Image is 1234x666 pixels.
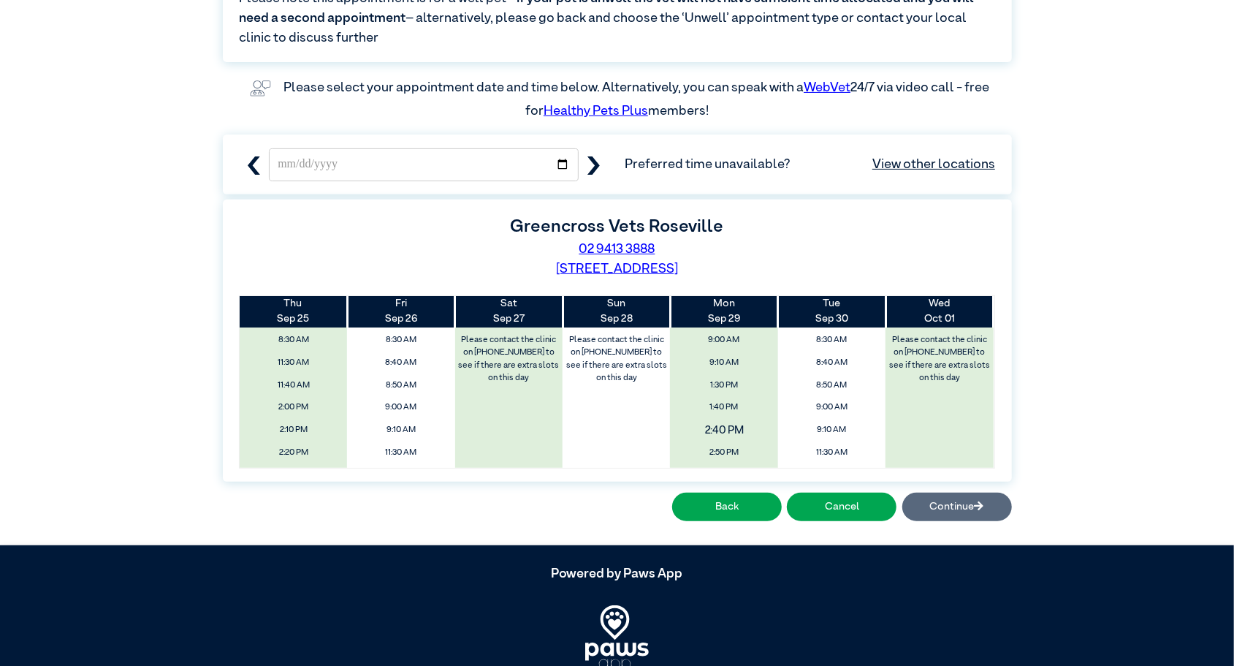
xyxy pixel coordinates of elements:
span: 11:40 AM [244,376,343,395]
a: WebVet [804,81,850,94]
th: Sep 28 [563,296,670,328]
span: 2:50 PM [675,443,774,462]
span: 9:00 AM [782,398,881,417]
span: 9:10 AM [782,421,881,440]
label: Please select your appointment date and time below. Alternatively, you can speak with a 24/7 via ... [283,81,991,118]
span: 9:00 AM [352,398,451,417]
th: Sep 25 [240,296,347,328]
img: vet [245,75,276,102]
h5: Powered by Paws App [223,567,1012,583]
label: Greencross Vets Roseville [511,218,724,235]
th: Sep 29 [670,296,777,328]
span: 8:40 AM [782,353,881,372]
span: 8:30 AM [782,330,881,349]
span: 1:40 PM [675,398,774,417]
span: 8:30 AM [244,330,343,349]
button: Cancel [787,493,896,522]
span: 2:30 PM [244,466,343,485]
span: Preferred time unavailable? [625,155,995,175]
span: 2:20 PM [244,443,343,462]
span: 11:30 AM [244,353,343,372]
span: 9:10 AM [675,353,774,372]
span: 9:00 AM [675,330,774,349]
label: Please contact the clinic on [PHONE_NUMBER] to see if there are extra slots on this day [887,330,992,387]
span: 2:00 PM [244,398,343,417]
label: Please contact the clinic on [PHONE_NUMBER] to see if there are extra slots on this day [457,330,562,387]
th: Sep 26 [347,296,454,328]
th: Sep 30 [778,296,885,328]
span: 2:40 PM [660,418,788,443]
th: Sep 27 [455,296,563,328]
span: 2:10 PM [244,421,343,440]
th: Oct 01 [885,296,993,328]
span: 3:00 PM [675,466,774,485]
a: 02 9413 3888 [579,243,655,256]
span: 8:30 AM [352,330,451,349]
a: View other locations [872,155,995,175]
span: 1:30 PM [675,376,774,395]
span: 8:40 AM [352,353,451,372]
label: Please contact the clinic on [PHONE_NUMBER] to see if there are extra slots on this day [564,330,669,387]
span: 8:50 AM [782,376,881,395]
a: [STREET_ADDRESS] [556,262,678,276]
span: 11:30 AM [782,443,881,462]
a: Healthy Pets Plus [544,105,648,118]
button: Back [672,493,782,522]
span: 11:40 AM [782,466,881,485]
span: 11:30 AM [352,443,451,462]
span: 8:50 AM [352,376,451,395]
span: 11:40 AM [352,466,451,485]
span: 9:10 AM [352,421,451,440]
